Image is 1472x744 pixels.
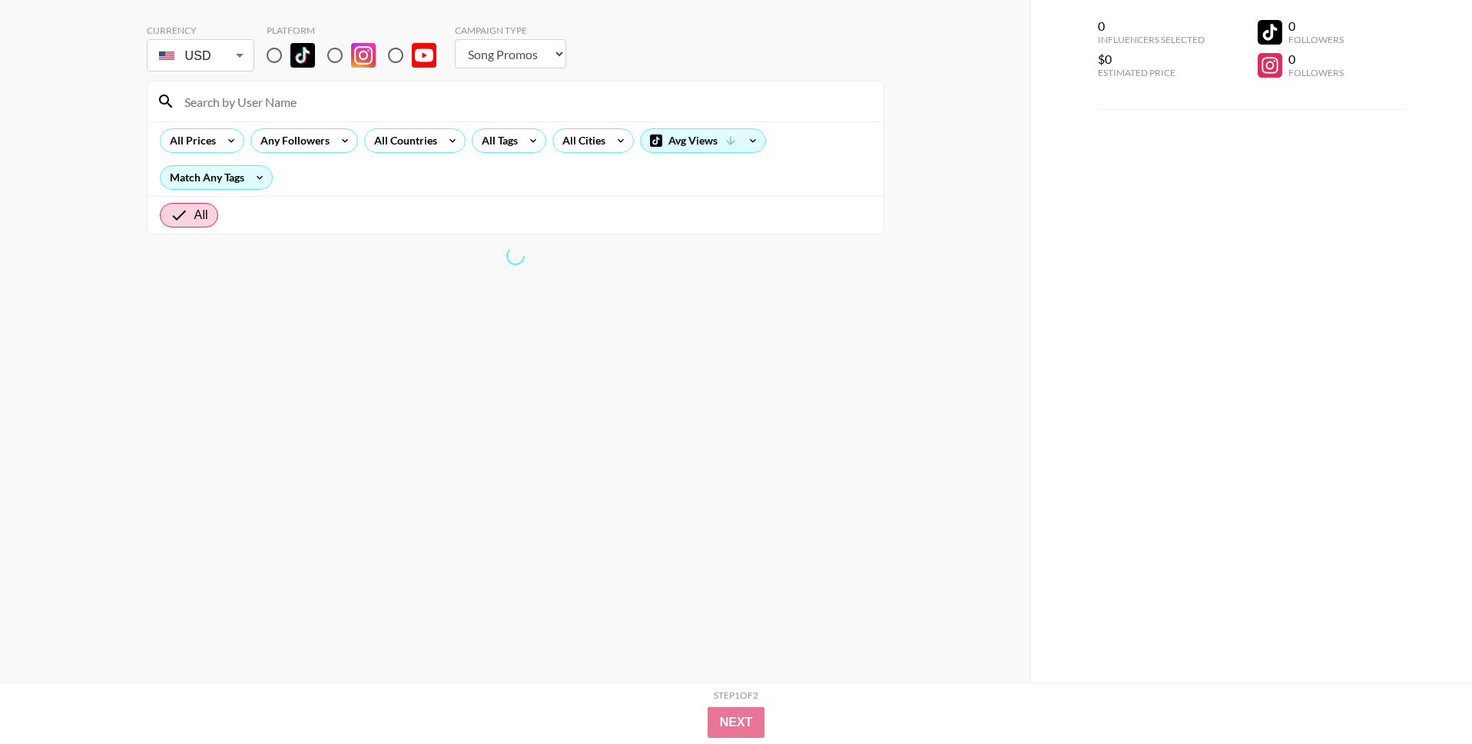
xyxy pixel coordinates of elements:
div: Avg Views [641,129,765,152]
div: 0 [1288,18,1344,34]
div: All Countries [365,129,440,152]
div: Followers [1288,34,1344,45]
span: Refreshing lists, bookers, clients, countries, tags, cities, talent, talent... [505,245,525,266]
div: Followers [1288,67,1344,78]
div: All Prices [161,129,219,152]
div: All Tags [472,129,521,152]
div: 0 [1098,18,1205,34]
div: Step 1 of 2 [714,689,758,701]
div: Estimated Price [1098,67,1205,78]
div: USD [150,42,251,69]
div: Match Any Tags [161,166,272,189]
img: YouTube [412,43,436,68]
img: Instagram [351,43,376,68]
div: Currency [147,25,254,36]
div: All Cities [553,129,608,152]
div: Platform [267,25,449,36]
div: Influencers Selected [1098,34,1205,45]
input: Search by User Name [175,89,874,114]
div: 0 [1288,51,1344,67]
div: Campaign Type [455,25,566,36]
div: Any Followers [251,129,333,152]
img: TikTok [290,43,315,68]
span: All [194,206,208,224]
button: Next [708,707,765,738]
div: $0 [1098,51,1205,67]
